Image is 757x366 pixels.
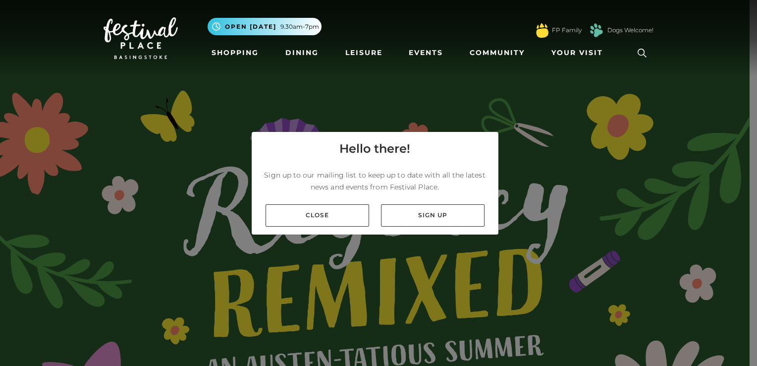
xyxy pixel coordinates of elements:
span: Your Visit [551,48,603,58]
h4: Hello there! [339,140,410,158]
a: Shopping [208,44,263,62]
span: 9.30am-7pm [280,22,319,31]
span: Open [DATE] [225,22,276,31]
button: Open [DATE] 9.30am-7pm [208,18,322,35]
p: Sign up to our mailing list to keep up to date with all the latest news and events from Festival ... [260,169,490,193]
a: Sign up [381,204,485,227]
a: Close [266,204,369,227]
a: Dining [281,44,323,62]
a: Dogs Welcome! [607,26,653,35]
img: Festival Place Logo [104,17,178,59]
a: Leisure [341,44,386,62]
a: Your Visit [547,44,612,62]
a: Events [405,44,447,62]
a: FP Family [552,26,582,35]
a: Community [466,44,529,62]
